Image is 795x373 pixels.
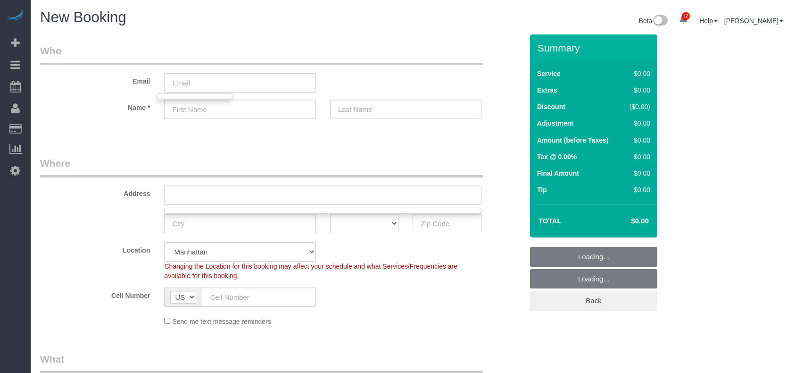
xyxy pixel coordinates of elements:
[603,217,649,225] h4: $0.00
[172,318,271,325] span: Send me text message reminders
[33,100,157,112] label: Name *
[413,214,481,233] input: Zip Code
[40,156,483,178] legend: Where
[164,214,315,233] input: City
[625,185,650,195] div: $0.00
[724,17,783,25] a: [PERSON_NAME]
[537,136,608,145] label: Amount (before Taxes)
[33,73,157,86] label: Email
[699,17,718,25] a: Help
[164,100,315,119] input: First Name
[6,9,25,23] img: Automaid Logo
[164,73,315,93] input: Email
[674,9,693,30] a: 12
[537,169,579,178] label: Final Amount
[625,136,650,145] div: $0.00
[537,102,565,111] label: Discount
[538,217,562,225] strong: Total
[639,17,668,25] a: Beta
[625,169,650,178] div: $0.00
[40,9,126,25] span: New Booking
[537,85,557,95] label: Extras
[625,69,650,78] div: $0.00
[537,185,547,195] label: Tip
[682,12,690,20] span: 12
[538,42,653,53] h3: Summary
[625,152,650,161] div: $0.00
[40,44,483,65] legend: Who
[625,85,650,95] div: $0.00
[625,119,650,128] div: $0.00
[330,100,481,119] input: Last Name
[537,152,577,161] label: Tax @ 0.00%
[33,186,157,198] label: Address
[625,102,650,111] div: ($0.00)
[537,119,573,128] label: Adjustment
[33,242,157,255] label: Location
[652,15,668,27] img: New interface
[33,288,157,300] label: Cell Number
[164,263,457,280] span: Changing the Location for this booking may affect your schedule and what Services/Frequencies are...
[537,69,561,78] label: Service
[530,291,657,311] a: Back
[202,288,315,307] input: Cell Number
